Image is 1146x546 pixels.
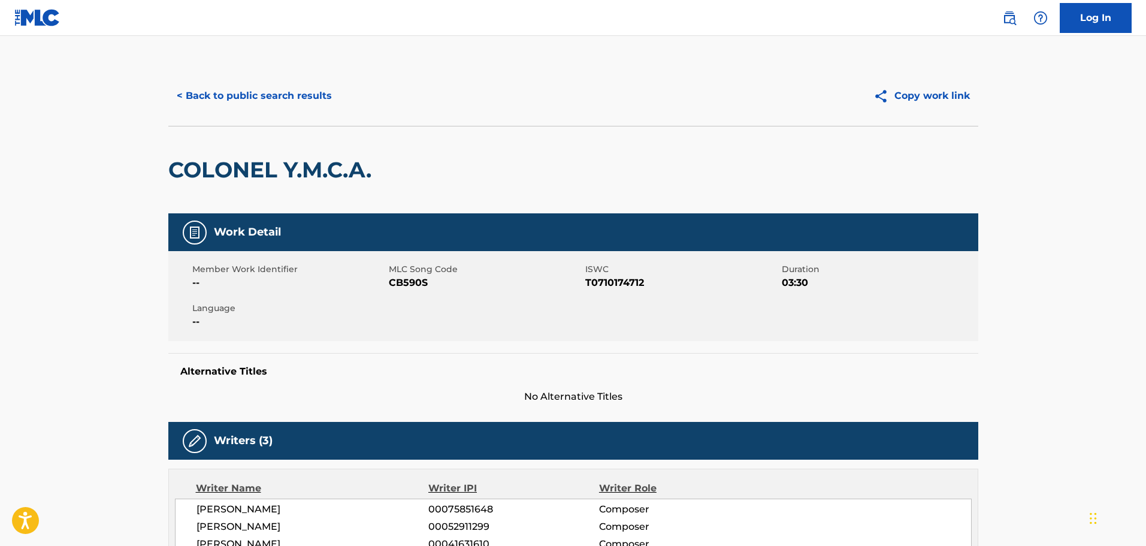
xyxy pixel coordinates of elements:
[389,276,582,290] span: CB590S
[997,6,1021,30] a: Public Search
[168,390,978,404] span: No Alternative Titles
[214,225,281,239] h5: Work Detail
[873,89,894,104] img: Copy work link
[865,81,978,111] button: Copy work link
[599,481,754,496] div: Writer Role
[599,520,754,534] span: Composer
[428,481,599,496] div: Writer IPI
[1002,11,1017,25] img: search
[168,81,340,111] button: < Back to public search results
[168,156,377,183] h2: COLONEL Y.M.C.A.
[389,263,582,276] span: MLC Song Code
[214,434,273,448] h5: Writers (3)
[1029,6,1053,30] div: Help
[1033,11,1048,25] img: help
[188,225,202,240] img: Work Detail
[188,434,202,448] img: Writers
[196,481,429,496] div: Writer Name
[180,366,966,378] h5: Alternative Titles
[192,302,386,315] span: Language
[585,263,779,276] span: ISWC
[14,9,61,26] img: MLC Logo
[196,502,429,517] span: [PERSON_NAME]
[782,276,975,290] span: 03:30
[1090,500,1097,536] div: Drag
[196,520,429,534] span: [PERSON_NAME]
[599,502,754,517] span: Composer
[585,276,779,290] span: T0710174712
[192,276,386,290] span: --
[1060,3,1132,33] a: Log In
[192,315,386,329] span: --
[1086,488,1146,546] iframe: Chat Widget
[428,502,598,517] span: 00075851648
[192,263,386,276] span: Member Work Identifier
[782,263,975,276] span: Duration
[428,520,598,534] span: 00052911299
